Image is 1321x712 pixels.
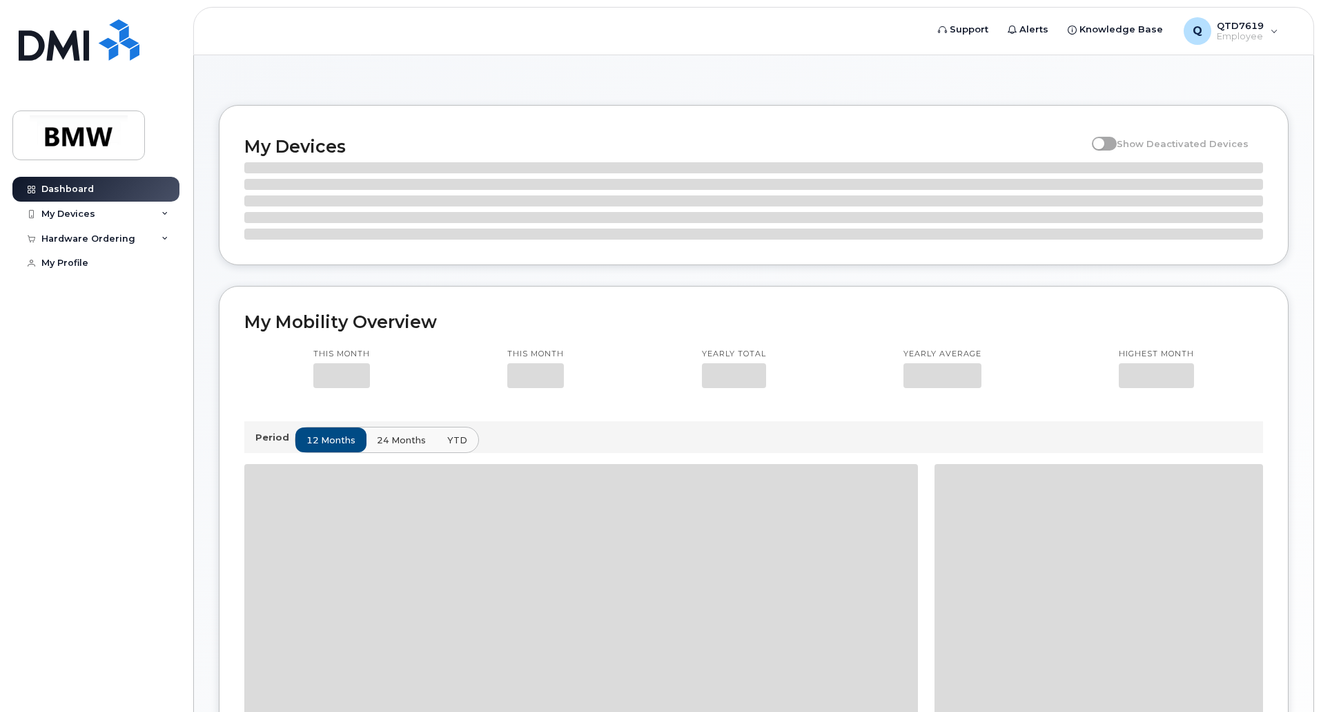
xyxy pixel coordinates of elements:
[447,434,467,447] span: YTD
[244,136,1085,157] h2: My Devices
[244,311,1263,332] h2: My Mobility Overview
[903,349,981,360] p: Yearly average
[377,434,426,447] span: 24 months
[702,349,766,360] p: Yearly total
[255,431,295,444] p: Period
[1092,131,1103,142] input: Show Deactivated Devices
[1119,349,1194,360] p: Highest month
[507,349,564,360] p: This month
[1117,138,1249,149] span: Show Deactivated Devices
[313,349,370,360] p: This month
